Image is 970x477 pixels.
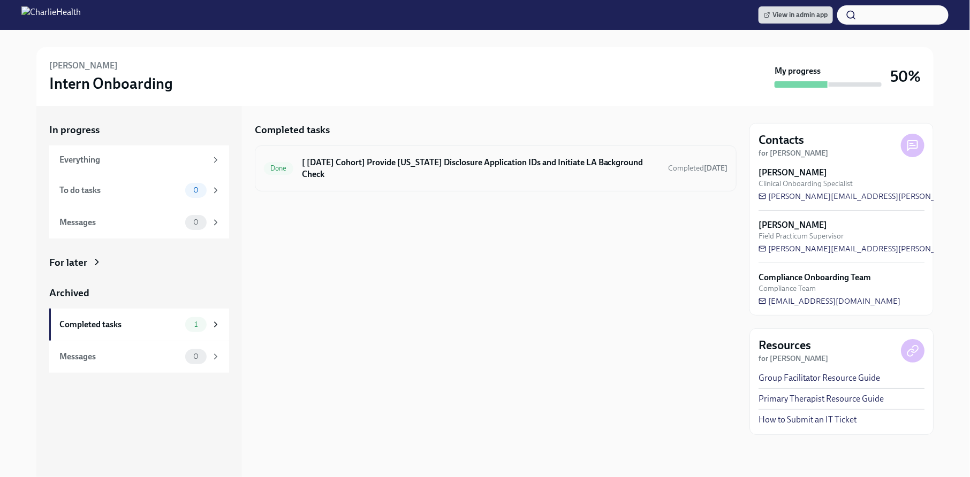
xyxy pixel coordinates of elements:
[759,219,827,231] strong: [PERSON_NAME]
[255,123,330,137] h5: Completed tasks
[49,74,173,93] h3: Intern Onboarding
[264,164,293,172] span: Done
[759,372,880,384] a: Group Facilitator Resource Guide
[759,132,804,148] h4: Contacts
[668,163,727,173] span: September 17th, 2025 16:07
[775,65,821,77] strong: My progress
[759,231,844,241] span: Field Practicum Supervisor
[49,123,229,137] a: In progress
[49,286,229,300] a: Archived
[49,309,229,341] a: Completed tasks1
[59,217,181,228] div: Messages
[759,296,900,306] a: [EMAIL_ADDRESS][DOMAIN_NAME]
[668,164,727,173] span: Completed
[759,393,884,405] a: Primary Therapist Resource Guide
[764,10,828,20] span: View in admin app
[264,155,727,182] a: Done[ [DATE] Cohort] Provide [US_STATE] Disclosure Application IDs and Initiate LA Background Che...
[49,256,87,270] div: For later
[49,256,229,270] a: For later
[59,319,181,330] div: Completed tasks
[890,67,921,86] h3: 50%
[187,352,205,360] span: 0
[704,164,727,173] strong: [DATE]
[59,154,207,166] div: Everything
[302,157,660,180] h6: [ [DATE] Cohort] Provide [US_STATE] Disclosure Application IDs and Initiate LA Background Check
[759,167,827,179] strong: [PERSON_NAME]
[759,354,828,363] strong: for [PERSON_NAME]
[759,283,816,294] span: Compliance Team
[187,218,205,226] span: 0
[759,337,811,353] h4: Resources
[187,186,205,194] span: 0
[59,184,181,196] div: To do tasks
[759,149,828,158] strong: for [PERSON_NAME]
[49,341,229,373] a: Messages0
[759,6,833,24] a: View in admin app
[49,60,118,72] h6: [PERSON_NAME]
[759,414,857,426] a: How to Submit an IT Ticket
[188,320,204,328] span: 1
[759,179,853,189] span: Clinical Onboarding Specialist
[49,145,229,174] a: Everything
[21,6,81,24] img: CharlieHealth
[59,351,181,363] div: Messages
[49,206,229,239] a: Messages0
[49,174,229,206] a: To do tasks0
[759,272,871,283] strong: Compliance Onboarding Team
